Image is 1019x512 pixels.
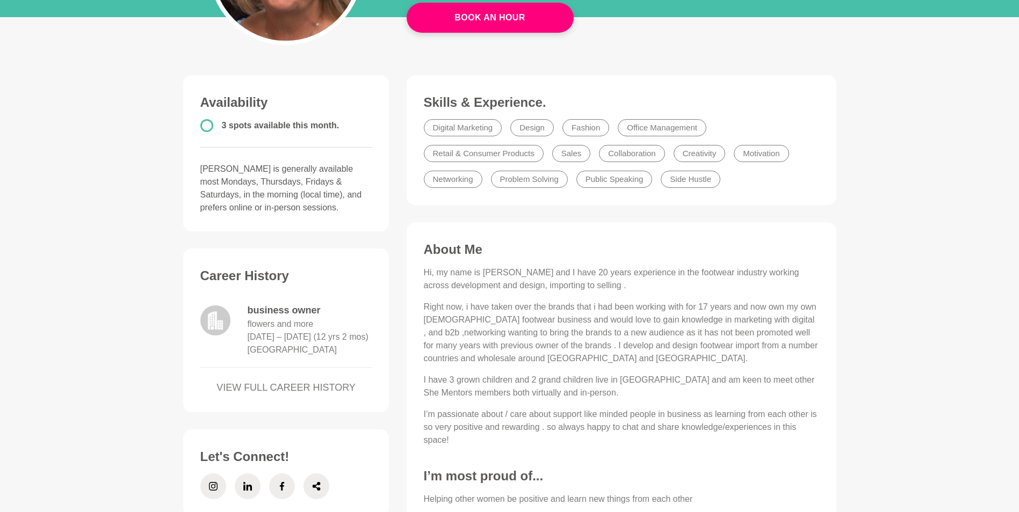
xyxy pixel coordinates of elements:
[248,331,368,343] dd: 1990 – 2002 (12 yrs 2 mos)
[200,163,372,214] p: [PERSON_NAME] is generally available most Mondays, Thursdays, Fridays & Saturdays, in the morning...
[200,94,372,111] h3: Availability
[200,449,372,465] h3: Let's Connect!
[424,242,819,258] h3: About Me
[248,332,368,341] time: [DATE] – [DATE] (12 yrs 2 mos)
[424,374,819,399] p: I have 3 grown children and 2 grand children live in [GEOGRAPHIC_DATA] and am keen to meet other ...
[424,493,819,506] p: Helping other women be positive and learn new things from each other
[269,473,295,499] a: Facebook
[407,3,574,33] a: Book An Hour
[200,268,372,284] h3: Career History
[424,266,819,292] p: Hi, my name is [PERSON_NAME] and I have 20 years experience in the footwear industry working acro...
[200,305,230,335] img: logo
[424,301,819,365] p: Right now, i have taken over the brands that i had been working with for 17 years and now own my ...
[424,408,819,447] p: I’m passionate about / care about support like minded people in business as learning from each ot...
[222,121,339,130] span: 3 spots available this month.
[424,468,819,484] h3: I’m most proud of...
[424,94,819,111] h3: Skills & Experience.
[248,318,314,331] dd: flowers and more
[248,303,372,318] dd: business owner
[200,473,226,499] a: Instagram
[303,473,329,499] a: Share
[248,343,337,356] dd: [GEOGRAPHIC_DATA]
[235,473,261,499] a: LinkedIn
[200,381,372,395] a: VIEW FULL CAREER HISTORY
